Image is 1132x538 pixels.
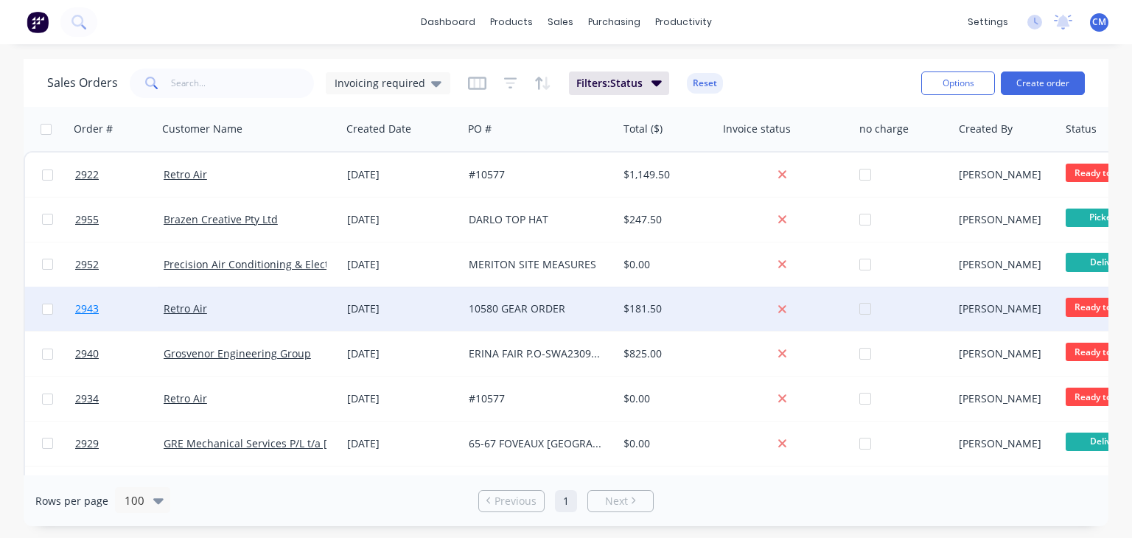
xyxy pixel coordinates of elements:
div: $247.50 [623,212,707,227]
div: products [483,11,540,33]
a: GRE Mechanical Services P/L t/a [PERSON_NAME] & [PERSON_NAME] [164,436,502,450]
span: Filters: Status [576,76,643,91]
span: 2929 [75,436,99,451]
div: MERITON SITE MEASURES [469,257,605,272]
span: Rows per page [35,494,108,509]
a: Next page [588,494,653,509]
a: dashboard [413,11,483,33]
span: 2955 [75,212,99,227]
div: 65-67 FOVEAUX [GEOGRAPHIC_DATA] SITE MEASURE [469,436,605,451]
div: [PERSON_NAME] [959,212,1049,227]
ul: Pagination [472,490,660,512]
a: 2922 [75,153,164,197]
a: 2842 [75,467,164,511]
div: 10580 GEAR ORDER [469,301,605,316]
div: [DATE] [347,301,457,316]
span: 2943 [75,301,99,316]
div: ERINA FAIR P.O-SWA230925125922 [469,346,605,361]
a: Grosvenor Engineering Group [164,346,311,360]
div: $0.00 [623,391,707,406]
div: [DATE] [347,346,457,361]
div: #10577 [469,391,605,406]
a: 2943 [75,287,164,331]
div: [DATE] [347,436,457,451]
div: purchasing [581,11,648,33]
div: Created Date [346,122,411,136]
div: $0.00 [623,257,707,272]
div: [PERSON_NAME] [959,346,1049,361]
div: Invoice status [723,122,791,136]
div: [PERSON_NAME] [959,301,1049,316]
div: [PERSON_NAME] [959,391,1049,406]
div: Order # [74,122,113,136]
span: 2952 [75,257,99,272]
button: Filters:Status [569,71,669,95]
a: Retro Air [164,167,207,181]
a: Brazen Creative Pty Ltd [164,212,278,226]
div: settings [960,11,1016,33]
div: [PERSON_NAME] [959,167,1049,182]
div: PO # [468,122,492,136]
div: [DATE] [347,391,457,406]
a: 2955 [75,198,164,242]
img: Factory [27,11,49,33]
div: Status [1066,122,1097,136]
div: sales [540,11,581,33]
a: 2940 [75,332,164,376]
a: Page 1 is your current page [555,490,577,512]
div: productivity [648,11,719,33]
input: Search... [171,69,315,98]
div: no charge [859,122,909,136]
span: Invoicing required [335,75,425,91]
div: Total ($) [623,122,663,136]
div: $181.50 [623,301,707,316]
span: CM [1092,15,1106,29]
div: #10577 [469,167,605,182]
button: Options [921,71,995,95]
div: $825.00 [623,346,707,361]
div: $0.00 [623,436,707,451]
span: 2934 [75,391,99,406]
a: Previous page [479,494,544,509]
a: 2934 [75,377,164,421]
div: [PERSON_NAME] [959,436,1049,451]
div: [PERSON_NAME] [959,257,1049,272]
div: [DATE] [347,212,457,227]
span: Previous [495,494,537,509]
button: Reset [687,73,723,94]
span: Next [605,494,628,509]
div: [DATE] [347,257,457,272]
div: Created By [959,122,1013,136]
a: 2929 [75,422,164,466]
div: DARLO TOP HAT [469,212,605,227]
a: Precision Air Conditioning & Electrical Pty Ltd [164,257,386,271]
a: Retro Air [164,301,207,315]
span: 2940 [75,346,99,361]
h1: Sales Orders [47,76,118,90]
span: 2922 [75,167,99,182]
div: Customer Name [162,122,242,136]
div: [DATE] [347,167,457,182]
button: Create order [1001,71,1085,95]
a: Retro Air [164,391,207,405]
div: $1,149.50 [623,167,707,182]
a: 2952 [75,242,164,287]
